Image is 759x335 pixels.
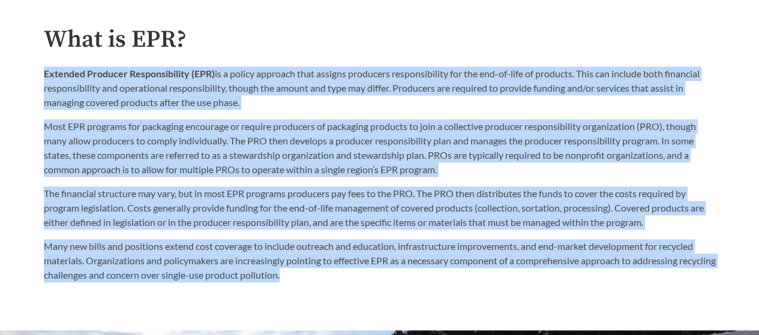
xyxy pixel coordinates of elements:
[44,186,716,230] p: The financial structure may vary, but in most EPR programs producers pay fees to the PRO. The PRO...
[44,67,716,110] p: is a policy approach that assigns producers responsibility for the end-of-life of products. This ...
[44,239,716,282] p: Many new bills and positions extend cost coverage to include outreach and education, infrastructu...
[44,26,716,53] h2: What is EPR?
[44,68,215,79] strong: Extended Producer Responsibility (EPR)
[44,119,716,177] p: Most EPR programs for packaging encourage or require producers of packaging products to join a co...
